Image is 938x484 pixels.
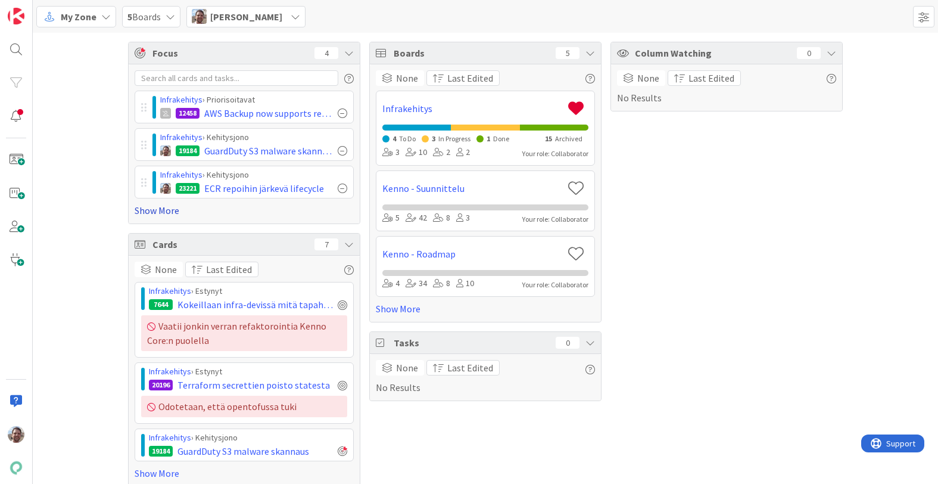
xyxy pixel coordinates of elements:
[433,212,450,225] div: 8
[149,366,191,377] a: Infrakehitys
[426,360,500,376] button: Last Edited
[177,378,330,392] span: Terraform secrettien poisto statesta
[155,262,177,277] span: None
[433,277,450,290] div: 8
[688,71,734,85] span: Last Edited
[406,277,427,290] div: 34
[8,460,24,476] img: avatar
[447,71,493,85] span: Last Edited
[160,131,347,144] div: › Kehitysjono
[176,183,200,194] div: 23221
[160,169,202,180] a: Infrakehitys
[382,277,400,290] div: 4
[394,46,550,60] span: Boards
[456,146,470,159] div: 2
[545,134,552,143] span: 15
[152,237,308,252] span: Cards
[493,134,509,143] span: Done
[617,70,836,105] div: No Results
[160,94,347,106] div: › Priorisoitavat
[149,432,347,444] div: › Kehitysjono
[160,145,171,156] img: ET
[382,247,563,261] a: Kenno - Roadmap
[177,297,333,312] span: Kokeillaan infra-devissä mitä tapahtuu jos vaihtaa Aurora Serverlessiin
[668,70,741,86] button: Last Edited
[432,134,435,143] span: 3
[160,132,202,142] a: Infrakehitys
[149,446,173,457] div: 19184
[522,148,588,159] div: Your role: Collaborator
[160,169,347,181] div: › Kehitysjono
[160,183,171,194] img: ET
[376,360,595,395] div: No Results
[635,46,791,60] span: Column Watching
[141,315,347,351] div: Vaatii jonkin verran refaktorointia Kenno Core:n puolella
[152,46,305,60] span: Focus
[8,426,24,443] img: ET
[206,262,252,277] span: Last Edited
[177,444,309,458] span: GuardDuty S3 malware skannaus
[447,361,493,375] span: Last Edited
[382,212,400,225] div: 5
[426,70,500,86] button: Last Edited
[394,336,550,350] span: Tasks
[406,146,427,159] div: 10
[149,432,191,443] a: Infrakehitys
[376,302,595,316] a: Show More
[204,144,333,158] span: GuardDuty S3 malware skannaus
[399,134,416,143] span: To Do
[556,337,579,349] div: 0
[396,361,418,375] span: None
[406,212,427,225] div: 42
[314,47,338,59] div: 4
[637,71,659,85] span: None
[141,396,347,417] div: Odotetaan, että opentofussa tuki
[160,94,202,105] a: Infrakehitys
[382,181,563,196] a: Kenno - Suunnittelu
[392,134,396,143] span: 4
[8,8,24,24] img: Visit kanbanzone.com
[25,2,54,16] span: Support
[149,365,347,378] div: › Estynyt
[149,285,347,297] div: › Estynyt
[456,277,474,290] div: 10
[149,286,191,296] a: Infrakehitys
[396,71,418,85] span: None
[210,10,282,24] span: [PERSON_NAME]
[382,101,563,116] a: Infrakehitys
[176,108,200,119] div: 12458
[149,299,173,310] div: 7644
[456,212,470,225] div: 3
[135,70,338,86] input: Search all cards and tasks...
[127,11,132,23] b: 5
[149,380,173,390] div: 20196
[314,238,338,250] div: 7
[487,134,490,143] span: 1
[204,106,333,120] span: AWS Backup now supports restore testing for Amazon Aurora continuous backups
[176,145,200,156] div: 19184
[382,146,400,159] div: 3
[522,280,588,290] div: Your role: Collaborator
[127,10,161,24] span: Boards
[204,181,324,196] span: ECR repoihin järkevä lifecycle
[555,134,582,143] span: Archived
[135,466,354,480] a: Show More
[797,47,821,59] div: 0
[192,9,207,24] img: ET
[556,47,579,59] div: 5
[433,146,450,159] div: 2
[185,262,258,277] button: Last Edited
[61,10,96,24] span: My Zone
[438,134,470,143] span: In Progress
[135,203,354,218] a: Show More
[522,214,588,225] div: Your role: Collaborator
